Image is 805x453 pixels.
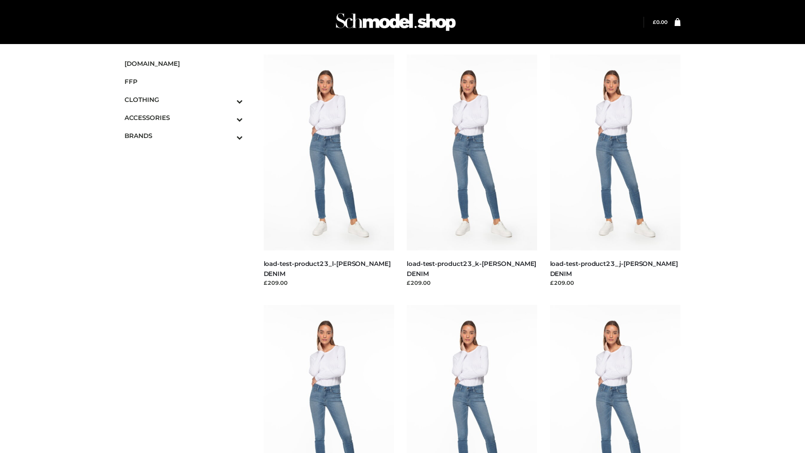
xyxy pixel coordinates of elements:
button: Toggle Submenu [213,109,243,127]
span: [DOMAIN_NAME] [125,59,243,68]
a: [DOMAIN_NAME] [125,55,243,73]
span: BRANDS [125,131,243,141]
div: £209.00 [407,279,538,287]
button: Toggle Submenu [213,91,243,109]
a: ACCESSORIESToggle Submenu [125,109,243,127]
span: £ [653,19,656,25]
div: £209.00 [550,279,681,287]
a: FFP [125,73,243,91]
span: CLOTHING [125,95,243,104]
div: £209.00 [264,279,395,287]
bdi: 0.00 [653,19,667,25]
a: £0.00 [653,19,667,25]
span: FFP [125,77,243,86]
a: load-test-product23_l-[PERSON_NAME] DENIM [264,260,391,277]
a: load-test-product23_k-[PERSON_NAME] DENIM [407,260,536,277]
a: CLOTHINGToggle Submenu [125,91,243,109]
img: Schmodel Admin 964 [333,5,459,39]
a: BRANDSToggle Submenu [125,127,243,145]
button: Toggle Submenu [213,127,243,145]
span: ACCESSORIES [125,113,243,122]
a: load-test-product23_j-[PERSON_NAME] DENIM [550,260,678,277]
